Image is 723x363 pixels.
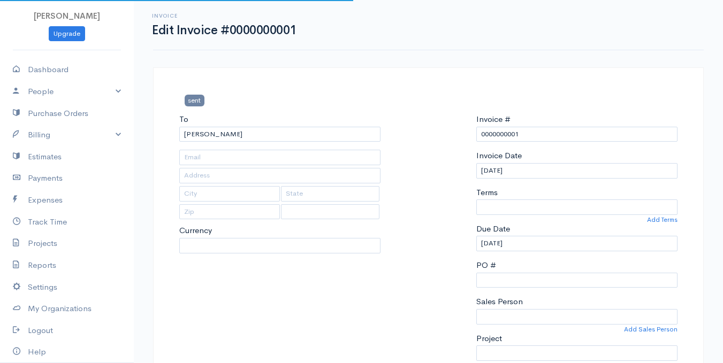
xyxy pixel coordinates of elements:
span: [PERSON_NAME] [34,11,100,21]
input: State [281,186,379,202]
label: Due Date [476,223,510,235]
a: Add Sales Person [624,325,678,334]
input: dd-mm-yyyy [476,236,678,251]
label: Project [476,333,502,345]
h6: Invoice [152,13,296,19]
label: PO # [476,259,496,272]
input: Email [179,150,380,165]
label: Currency [179,225,212,237]
input: Client Name [179,127,380,142]
input: City [179,186,280,202]
input: dd-mm-yyyy [476,163,678,179]
label: Terms [476,187,498,199]
span: sent [185,95,204,106]
a: Add Terms [647,215,678,225]
a: Upgrade [49,26,85,42]
label: Sales Person [476,296,523,308]
label: To [179,113,188,126]
input: Address [179,168,380,183]
input: Zip [179,204,280,220]
h1: Edit Invoice #0000000001 [152,24,296,37]
label: Invoice # [476,113,511,126]
label: Invoice Date [476,150,522,162]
